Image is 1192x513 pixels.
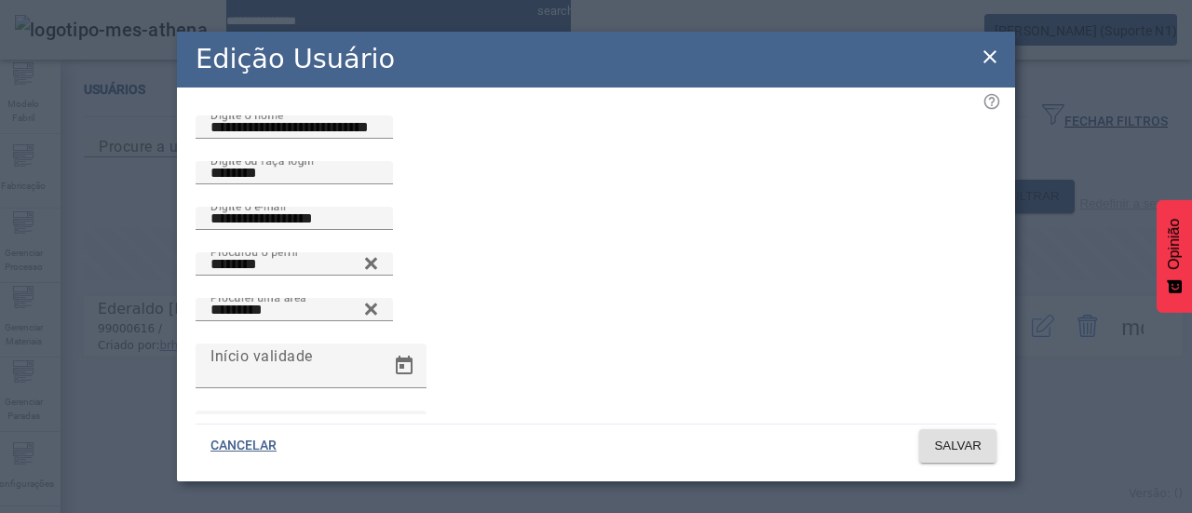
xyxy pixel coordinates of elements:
[210,108,283,121] font: Digite o nome
[210,245,298,258] font: Procurou o perfil
[210,253,378,276] input: Número
[210,154,314,167] font: Digite ou faça login
[919,429,996,463] button: SALVAR
[934,439,982,452] font: SALVAR
[196,43,395,74] font: Edição Usuário
[210,346,313,364] font: Início validade
[1166,219,1182,270] font: Opinião
[210,290,306,304] font: Procurei uma área
[210,299,378,321] input: Número
[382,411,427,455] button: Calendário aberto
[210,413,301,431] font: Fim validade
[210,199,286,212] font: Digite o e-mail
[196,429,291,463] button: CANCELAR
[382,344,427,388] button: Calendário aberto
[1157,200,1192,313] button: Feedback - Mostrar pesquisa
[210,438,277,452] font: CANCELAR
